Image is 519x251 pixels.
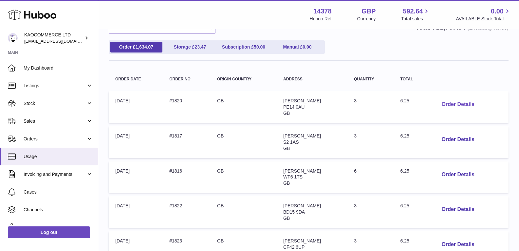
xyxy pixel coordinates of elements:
[347,71,394,88] th: Quantity
[283,111,290,116] span: GB
[211,161,277,193] td: GB
[163,126,211,158] td: #1817
[347,161,394,193] td: 6
[110,42,162,52] a: Order £1,634.07
[283,244,305,250] span: CF42 6UP
[283,168,321,174] span: [PERSON_NAME]
[217,42,270,52] a: Subscription £50.00
[283,98,321,103] span: [PERSON_NAME]
[415,24,509,31] strong: Total : £
[164,42,216,52] a: Storage £23.47
[456,7,511,22] a: 0.00 AVAILABLE Stock Total
[8,33,18,43] img: internalAdmin-14378@internal.huboo.com
[24,207,93,213] span: Channels
[254,44,265,50] span: 50.00
[491,7,504,16] span: 0.00
[283,174,303,179] span: WF6 1TS
[211,71,277,88] th: Origin Country
[195,44,206,50] span: 23.47
[211,196,277,228] td: GB
[357,16,376,22] div: Currency
[24,100,86,107] span: Stock
[361,7,376,16] strong: GBP
[394,71,430,88] th: Total
[109,91,163,123] td: [DATE]
[283,104,305,110] span: PE14 0AU
[347,91,394,123] td: 3
[467,25,509,31] span: (Excluding Taxes)
[163,161,211,193] td: #1816
[403,7,423,16] span: 592.64
[401,7,430,22] a: 592.64 Total sales
[24,154,93,160] span: Usage
[313,7,332,16] strong: 14378
[400,133,409,138] span: 6.25
[400,238,409,243] span: 6.25
[310,16,332,22] div: Huboo Ref
[109,196,163,228] td: [DATE]
[211,126,277,158] td: GB
[136,44,154,50] span: 1,634.07
[303,44,311,50] span: 0.00
[436,168,480,181] button: Order Details
[283,203,321,208] span: [PERSON_NAME]
[283,209,305,215] span: BD15 9DA
[283,146,290,151] span: GB
[400,168,409,174] span: 6.25
[440,24,466,31] span: 1,707.54
[400,203,409,208] span: 6.25
[24,224,93,231] span: Settings
[283,216,290,221] span: GB
[163,91,211,123] td: #1820
[347,196,394,228] td: 3
[436,98,480,111] button: Order Details
[24,32,83,44] div: KAOCOMMERCE LTD
[347,126,394,158] td: 3
[163,71,211,88] th: Order no
[24,171,86,178] span: Invoicing and Payments
[24,118,86,124] span: Sales
[24,136,86,142] span: Orders
[24,65,93,71] span: My Dashboard
[436,133,480,146] button: Order Details
[277,71,347,88] th: Address
[109,161,163,193] td: [DATE]
[8,226,90,238] a: Log out
[109,126,163,158] td: [DATE]
[456,16,511,22] span: AVAILABLE Stock Total
[163,196,211,228] td: #1822
[24,189,93,195] span: Cases
[283,238,321,243] span: [PERSON_NAME]
[109,71,163,88] th: Order Date
[283,139,299,145] span: S2 1AS
[271,42,324,52] a: Manual £0.00
[211,91,277,123] td: GB
[24,83,86,89] span: Listings
[400,98,409,103] span: 6.25
[283,180,290,186] span: GB
[24,38,96,44] span: [EMAIL_ADDRESS][DOMAIN_NAME]
[436,203,480,216] button: Order Details
[401,16,430,22] span: Total sales
[283,133,321,138] span: [PERSON_NAME]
